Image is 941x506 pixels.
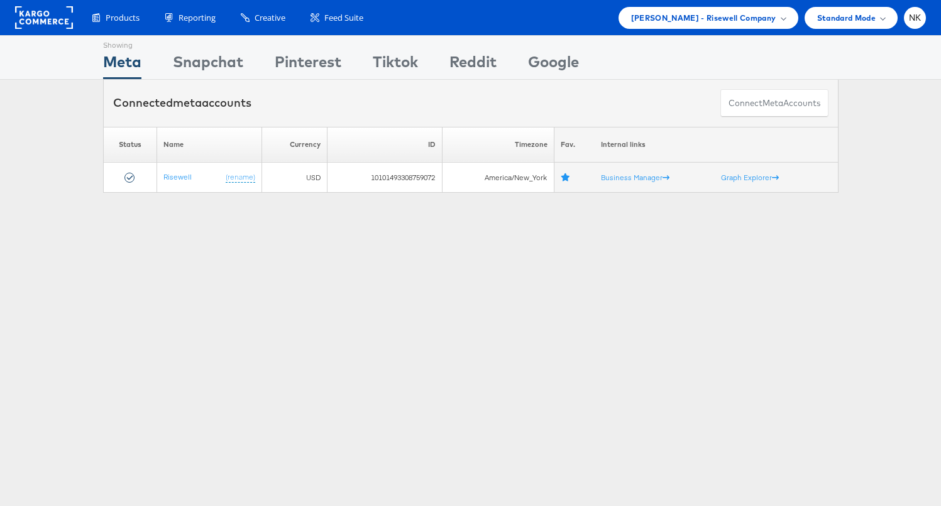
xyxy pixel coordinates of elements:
div: Pinterest [275,51,341,79]
div: Snapchat [173,51,243,79]
th: Timezone [441,127,553,163]
span: Creative [255,12,285,24]
a: Graph Explorer [720,173,778,182]
span: NK [909,14,922,22]
span: Feed Suite [324,12,363,24]
span: Reporting [179,12,216,24]
th: Status [103,127,157,163]
div: Connected accounts [113,95,251,111]
th: ID [327,127,441,163]
th: Name [157,127,262,163]
div: Google [528,51,579,79]
span: [PERSON_NAME] - Risewell Company [631,11,776,24]
span: meta [173,95,202,110]
div: Reddit [449,51,497,79]
td: 10101493308759072 [327,163,441,193]
div: Meta [103,51,141,79]
span: Standard Mode [817,11,876,24]
span: Products [106,12,140,24]
a: Risewell [163,172,191,181]
td: America/New_York [441,163,553,193]
a: (rename) [226,172,255,183]
td: USD [261,163,327,193]
span: meta [762,97,783,109]
div: Tiktok [373,51,418,79]
div: Showing [103,36,141,51]
button: ConnectmetaAccounts [720,89,828,117]
th: Currency [261,127,327,163]
a: Business Manager [600,173,669,182]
